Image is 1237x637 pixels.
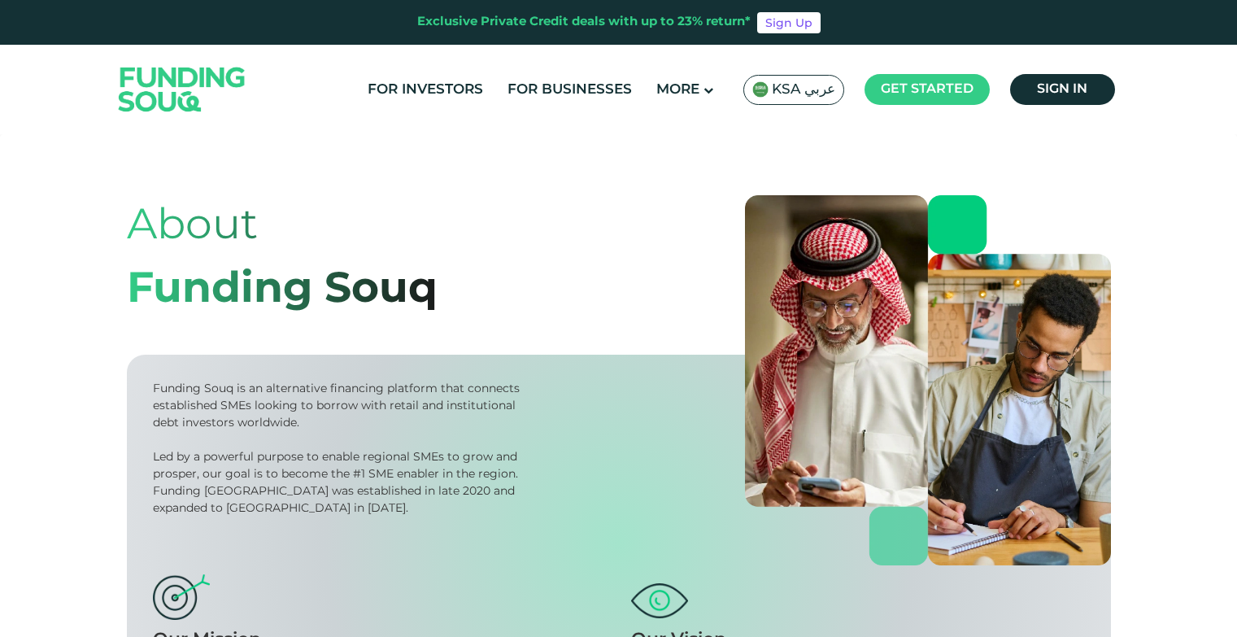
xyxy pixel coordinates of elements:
a: Sign in [1010,74,1115,105]
div: About [127,195,438,259]
img: about-us-banner [745,195,1111,565]
div: Funding Souq [127,259,438,322]
a: For Investors [364,76,487,103]
div: Exclusive Private Credit deals with up to 23% return* [417,13,751,32]
img: SA Flag [752,81,769,98]
span: KSA عربي [772,81,835,99]
a: For Businesses [503,76,636,103]
div: Funding Souq is an alternative financing platform that connects established SMEs looking to borro... [153,381,525,432]
span: Get started [881,83,973,95]
a: Sign Up [757,12,821,33]
span: More [656,83,699,97]
span: Sign in [1037,83,1087,95]
img: vision [631,583,688,617]
div: Led by a powerful purpose to enable regional SMEs to grow and prosper, our goal is to become the ... [153,449,525,517]
img: Logo [102,48,262,130]
img: mission [153,574,210,620]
